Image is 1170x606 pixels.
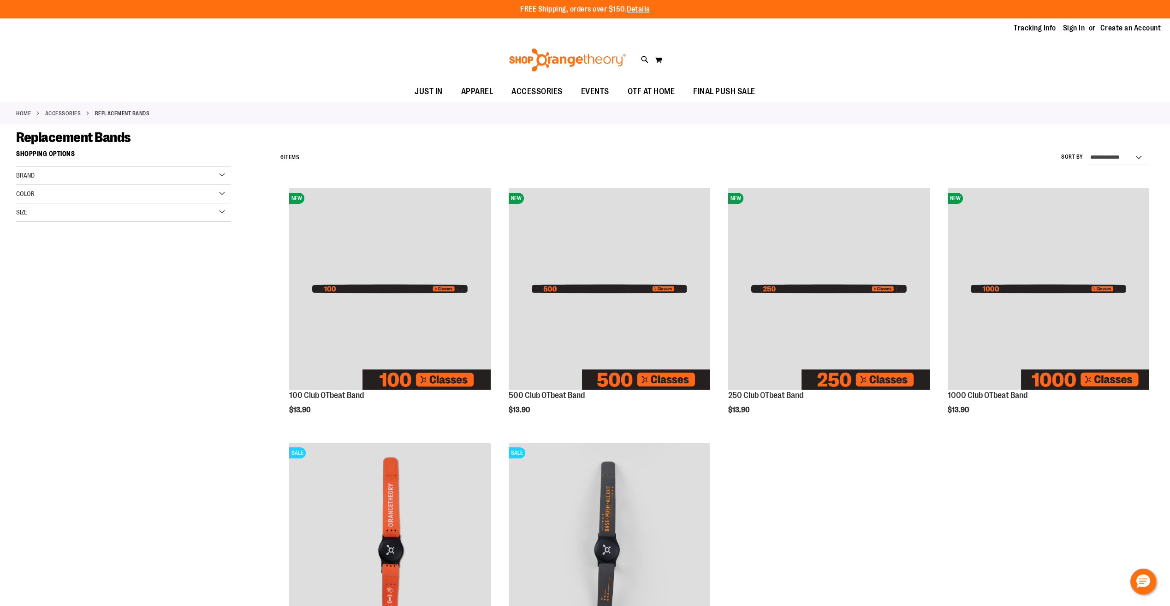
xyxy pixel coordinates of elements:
[45,109,81,118] a: ACCESSORIES
[628,81,675,102] span: OTF AT HOME
[509,188,710,391] a: Image of 500 Club OTbeat BandNEW
[684,81,765,102] a: FINAL PUSH SALE
[509,391,585,400] a: 500 Club OTbeat Band
[16,146,231,166] strong: Shopping Options
[16,130,131,145] span: Replacement Bands
[581,81,609,102] span: EVENTS
[16,172,35,179] span: Brand
[415,81,443,102] span: JUST IN
[724,184,934,433] div: product
[1061,153,1083,161] label: Sort By
[509,188,710,390] img: Image of 500 Club OTbeat Band
[948,188,1149,391] a: Image of 1000 Club OTbeat BandNEW
[728,406,751,414] span: $13.90
[1100,23,1161,33] a: Create an Account
[693,81,755,102] span: FINAL PUSH SALE
[509,406,531,414] span: $13.90
[16,208,27,216] span: Size
[943,184,1154,433] div: product
[95,109,150,118] strong: Replacement Bands
[289,447,306,458] span: SALE
[289,188,491,391] a: Image of 100 Club OTbeat BandNEW
[405,81,452,102] a: JUST IN
[280,150,299,165] h2: Items
[728,188,930,390] img: Image of 250 Club OTbeat Band
[618,81,684,102] a: OTF AT HOME
[289,188,491,390] img: Image of 100 Club OTbeat Band
[728,193,743,204] span: NEW
[504,184,715,433] div: product
[289,406,312,414] span: $13.90
[452,81,503,102] a: APPAREL
[572,81,618,102] a: EVENTS
[728,188,930,391] a: Image of 250 Club OTbeat BandNEW
[16,109,31,118] a: Home
[289,391,364,400] a: 100 Club OTbeat Band
[280,154,284,160] span: 6
[627,5,650,13] a: Details
[948,391,1027,400] a: 1000 Club OTbeat Band
[520,4,650,15] p: FREE Shipping, orders over $150.
[509,447,525,458] span: SALE
[502,81,572,102] a: ACCESSORIES
[508,48,627,71] img: Shop Orangetheory
[1063,23,1085,33] a: Sign In
[289,193,304,204] span: NEW
[1130,569,1156,594] button: Hello, have a question? Let’s chat.
[948,406,970,414] span: $13.90
[509,193,524,204] span: NEW
[948,188,1149,390] img: Image of 1000 Club OTbeat Band
[461,81,493,102] span: APPAREL
[511,81,563,102] span: ACCESSORIES
[948,193,963,204] span: NEW
[728,391,803,400] a: 250 Club OTbeat Band
[1014,23,1056,33] a: Tracking Info
[285,184,495,433] div: product
[16,190,35,197] span: Color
